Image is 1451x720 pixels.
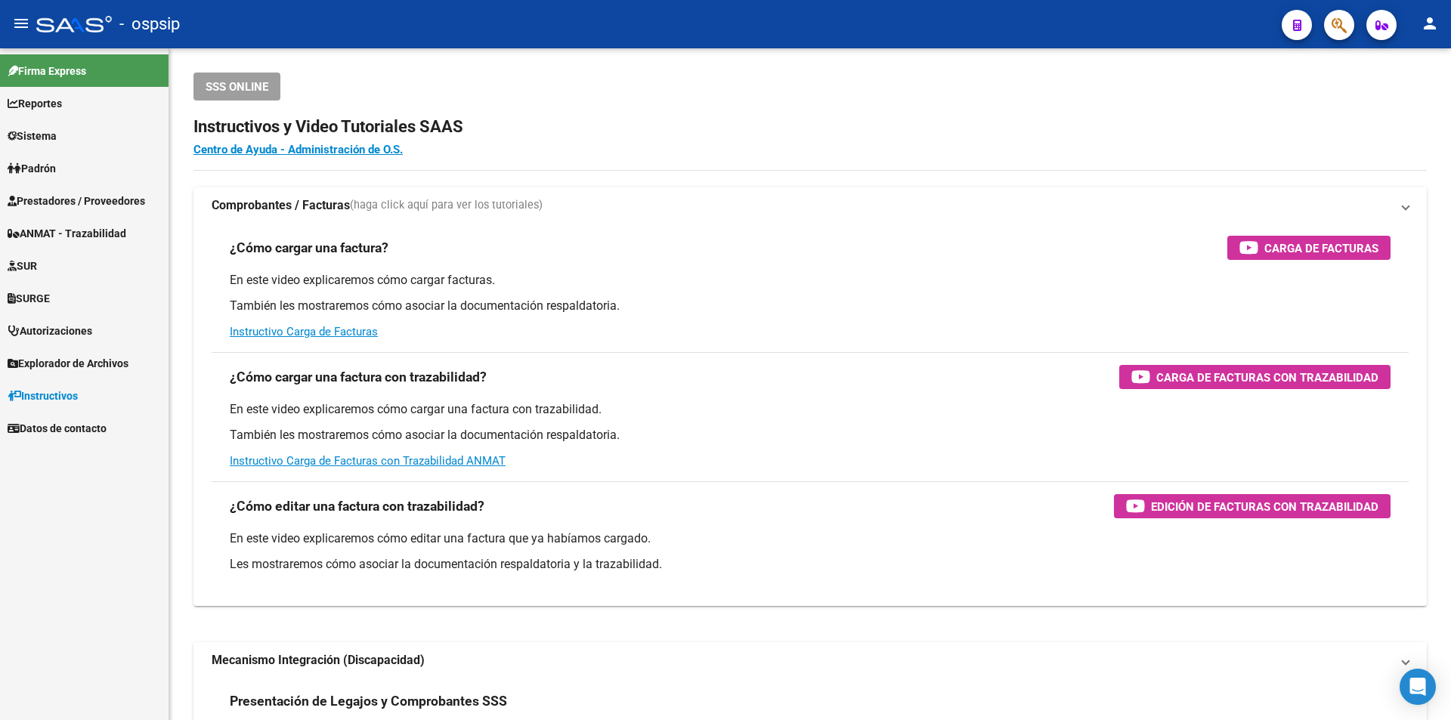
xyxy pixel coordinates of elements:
button: Carga de Facturas [1227,236,1391,260]
span: Autorizaciones [8,323,92,339]
p: En este video explicaremos cómo cargar una factura con trazabilidad. [230,401,1391,418]
p: En este video explicaremos cómo cargar facturas. [230,272,1391,289]
h3: ¿Cómo editar una factura con trazabilidad? [230,496,484,517]
p: Les mostraremos cómo asociar la documentación respaldatoria y la trazabilidad. [230,556,1391,573]
p: También les mostraremos cómo asociar la documentación respaldatoria. [230,427,1391,443]
span: Edición de Facturas con Trazabilidad [1151,497,1378,516]
span: ANMAT - Trazabilidad [8,225,126,242]
span: SSS ONLINE [206,80,268,94]
span: Explorador de Archivos [8,355,128,372]
span: Prestadores / Proveedores [8,193,145,209]
h3: ¿Cómo cargar una factura? [230,237,388,258]
mat-icon: person [1421,14,1439,32]
span: Datos de contacto [8,420,107,437]
span: SURGE [8,290,50,307]
span: - ospsip [119,8,180,41]
p: También les mostraremos cómo asociar la documentación respaldatoria. [230,298,1391,314]
span: Sistema [8,128,57,144]
button: Edición de Facturas con Trazabilidad [1114,494,1391,518]
h3: Presentación de Legajos y Comprobantes SSS [230,691,507,712]
a: Instructivo Carga de Facturas [230,325,378,338]
strong: Comprobantes / Facturas [212,197,350,214]
p: En este video explicaremos cómo editar una factura que ya habíamos cargado. [230,530,1391,547]
mat-expansion-panel-header: Mecanismo Integración (Discapacidad) [193,642,1427,678]
span: Carga de Facturas [1264,239,1378,258]
span: (haga click aquí para ver los tutoriales) [350,197,543,214]
span: Padrón [8,160,56,177]
span: Reportes [8,95,62,112]
strong: Mecanismo Integración (Discapacidad) [212,652,425,669]
div: Open Intercom Messenger [1400,669,1436,705]
span: Carga de Facturas con Trazabilidad [1156,368,1378,387]
span: SUR [8,258,37,274]
button: Carga de Facturas con Trazabilidad [1119,365,1391,389]
div: Comprobantes / Facturas(haga click aquí para ver los tutoriales) [193,224,1427,606]
span: Firma Express [8,63,86,79]
h3: ¿Cómo cargar una factura con trazabilidad? [230,366,487,388]
button: SSS ONLINE [193,73,280,100]
mat-expansion-panel-header: Comprobantes / Facturas(haga click aquí para ver los tutoriales) [193,187,1427,224]
a: Instructivo Carga de Facturas con Trazabilidad ANMAT [230,454,506,468]
a: Centro de Ayuda - Administración de O.S. [193,143,403,156]
span: Instructivos [8,388,78,404]
h2: Instructivos y Video Tutoriales SAAS [193,113,1427,141]
mat-icon: menu [12,14,30,32]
